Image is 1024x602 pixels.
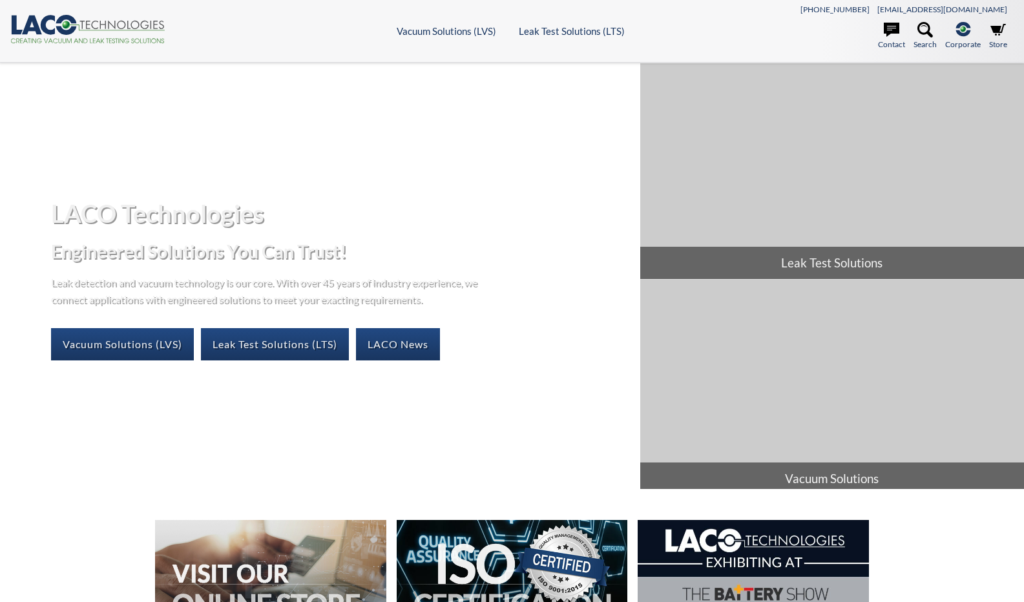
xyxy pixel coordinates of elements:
[51,328,194,360] a: Vacuum Solutions (LVS)
[519,25,625,37] a: Leak Test Solutions (LTS)
[640,63,1024,279] a: Leak Test Solutions
[640,280,1024,495] a: Vacuum Solutions
[640,247,1024,279] span: Leak Test Solutions
[989,22,1007,50] a: Store
[51,274,484,307] p: Leak detection and vacuum technology is our core. With over 45 years of industry experience, we c...
[945,38,981,50] span: Corporate
[914,22,937,50] a: Search
[51,240,629,264] h2: Engineered Solutions You Can Trust!
[397,25,496,37] a: Vacuum Solutions (LVS)
[201,328,349,360] a: Leak Test Solutions (LTS)
[878,22,905,50] a: Contact
[51,198,629,229] h1: LACO Technologies
[640,462,1024,495] span: Vacuum Solutions
[356,328,440,360] a: LACO News
[800,5,870,14] a: [PHONE_NUMBER]
[877,5,1007,14] a: [EMAIL_ADDRESS][DOMAIN_NAME]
